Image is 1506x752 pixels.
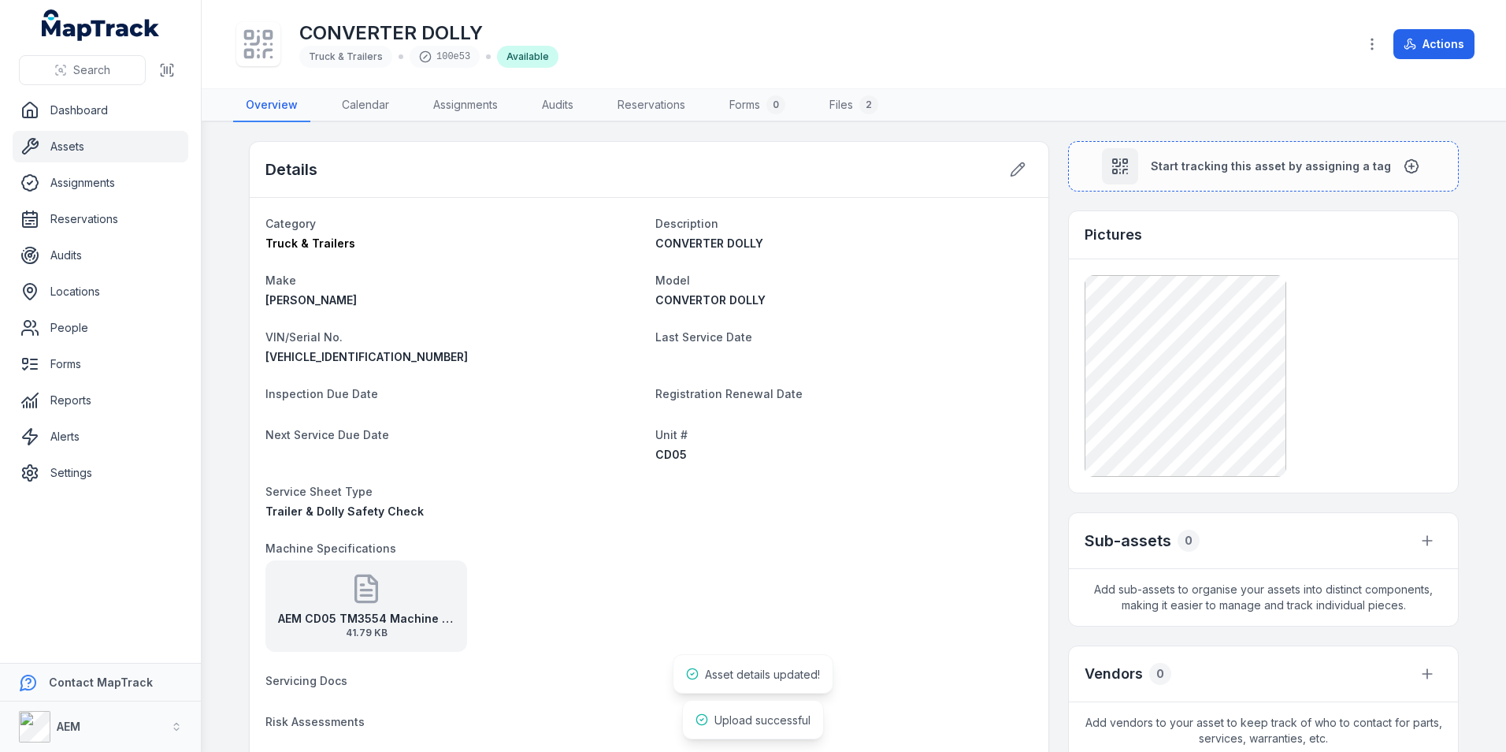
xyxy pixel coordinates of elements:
[766,95,785,114] div: 0
[655,274,690,287] span: Model
[265,217,316,230] span: Category
[13,276,188,307] a: Locations
[265,542,396,555] span: Machine Specifications
[13,385,188,416] a: Reports
[497,46,558,68] div: Available
[265,504,424,518] span: Trailer & Dolly Safety Check
[1393,29,1474,59] button: Actions
[13,167,188,199] a: Assignments
[1151,158,1391,174] span: Start tracking this asset by assigning a tag
[421,89,510,122] a: Assignments
[13,421,188,452] a: Alerts
[1085,663,1143,685] h3: Vendors
[859,95,878,114] div: 2
[309,50,383,62] span: Truck & Trailers
[1068,141,1459,192] button: Start tracking this asset by assigning a tag
[265,330,343,344] span: VIN/Serial No.
[655,330,752,344] span: Last Service Date
[13,131,188,162] a: Assets
[265,485,373,498] span: Service Sheet Type
[265,387,378,400] span: Inspection Due Date
[714,713,810,727] span: Upload successful
[655,387,803,400] span: Registration Renewal Date
[13,348,188,380] a: Forms
[717,89,798,122] a: Forms0
[13,457,188,489] a: Settings
[705,668,820,681] span: Asset details updated!
[278,627,454,639] span: 41.79 KB
[1069,569,1458,626] span: Add sub-assets to organise your assets into distinct components, making it easier to manage and t...
[19,55,146,85] button: Search
[278,611,454,627] strong: AEM CD05 TM3554 Machine Specifications
[265,274,296,287] span: Make
[13,95,188,126] a: Dashboard
[329,89,402,122] a: Calendar
[1085,530,1171,552] h2: Sub-assets
[265,674,347,687] span: Servicing Docs
[13,203,188,235] a: Reservations
[655,448,687,461] span: CD05
[529,89,586,122] a: Audits
[265,158,317,181] h2: Details
[13,312,188,344] a: People
[49,676,153,689] strong: Contact MapTrack
[655,236,763,250] span: CONVERTER DOLLY
[13,240,188,271] a: Audits
[265,293,357,307] span: [PERSON_NAME]
[410,46,480,68] div: 100e53
[1085,224,1142,246] h3: Pictures
[817,89,891,122] a: Files2
[655,217,718,230] span: Description
[57,720,80,733] strong: AEM
[299,20,558,46] h1: CONVERTER DOLLY
[605,89,698,122] a: Reservations
[73,62,110,78] span: Search
[265,715,365,728] span: Risk Assessments
[233,89,310,122] a: Overview
[655,428,688,441] span: Unit #
[1149,663,1171,685] div: 0
[265,428,389,441] span: Next Service Due Date
[655,293,766,307] span: CONVERTOR DOLLY
[1178,530,1200,552] div: 0
[265,236,355,250] span: Truck & Trailers
[42,9,160,41] a: MapTrack
[265,350,468,363] span: [VEHICLE_IDENTIFICATION_NUMBER]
